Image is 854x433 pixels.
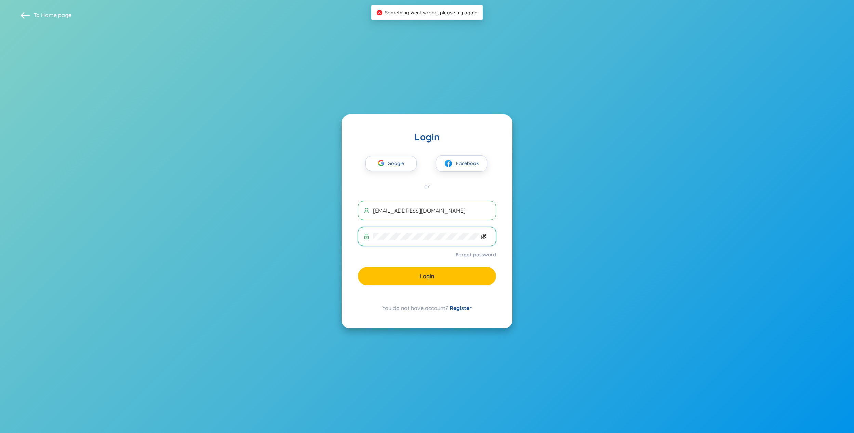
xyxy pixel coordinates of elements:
span: Facebook [456,160,479,167]
input: Username or Email [373,207,490,214]
button: Google [365,156,417,171]
span: Login [420,272,435,280]
a: Forgot password [456,251,496,258]
span: close-circle [377,10,382,15]
div: You do not have account? [358,304,496,312]
button: Login [358,267,496,285]
button: facebookFacebook [436,155,487,172]
span: lock [364,234,369,239]
div: or [358,182,496,190]
span: Google [388,156,408,171]
img: facebook [444,159,453,168]
span: To [34,11,71,19]
span: Something went wrong, please try again [385,10,477,16]
a: Home page [41,12,71,18]
a: Register [450,305,472,311]
span: eye-invisible [481,234,486,239]
div: Login [358,131,496,143]
span: user [364,208,369,213]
